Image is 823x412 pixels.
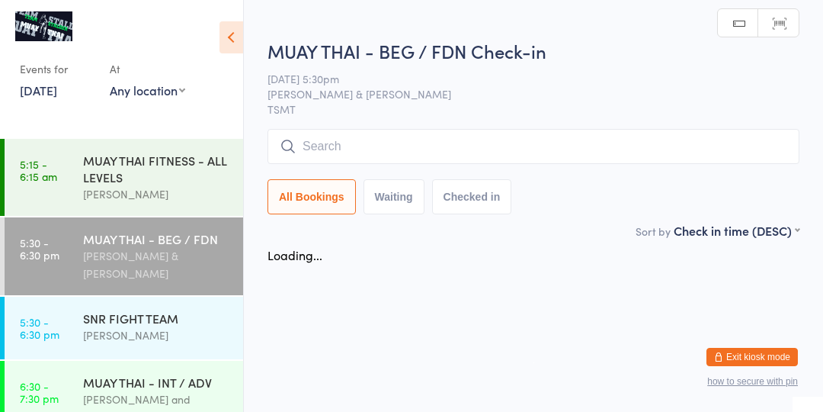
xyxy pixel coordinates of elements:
img: Team Stalder Muay Thai [15,11,72,41]
button: how to secure with pin [707,376,798,387]
input: Search [267,129,799,164]
div: Check in time (DESC) [674,222,799,239]
div: Any location [110,82,185,98]
div: [PERSON_NAME] [83,327,230,344]
a: 5:30 -6:30 pmSNR FIGHT TEAM[PERSON_NAME] [5,297,243,359]
button: Waiting [363,179,424,214]
button: All Bookings [267,179,356,214]
div: MUAY THAI - INT / ADV [83,374,230,391]
time: 5:15 - 6:15 am [20,158,57,182]
div: Loading... [267,246,322,263]
div: [PERSON_NAME] [83,185,230,203]
button: Checked in [432,179,512,214]
time: 5:30 - 6:30 pm [20,316,59,340]
a: 5:15 -6:15 amMUAY THAI FITNESS - ALL LEVELS[PERSON_NAME] [5,139,243,216]
time: 5:30 - 6:30 pm [20,237,59,261]
a: [DATE] [20,82,57,98]
h2: MUAY THAI - BEG / FDN Check-in [267,38,799,63]
time: 6:30 - 7:30 pm [20,380,59,404]
div: [PERSON_NAME] & [PERSON_NAME] [83,247,230,282]
span: [PERSON_NAME] & [PERSON_NAME] [267,86,776,101]
div: Events for [20,56,94,82]
div: At [110,56,185,82]
div: MUAY THAI FITNESS - ALL LEVELS [83,152,230,185]
button: Exit kiosk mode [706,348,798,366]
label: Sort by [636,224,671,239]
span: TSMT [267,101,799,117]
span: [DATE] 5:30pm [267,71,776,86]
a: 5:30 -6:30 pmMUAY THAI - BEG / FDN[PERSON_NAME] & [PERSON_NAME] [5,217,243,295]
div: SNR FIGHT TEAM [83,310,230,327]
div: MUAY THAI - BEG / FDN [83,230,230,247]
